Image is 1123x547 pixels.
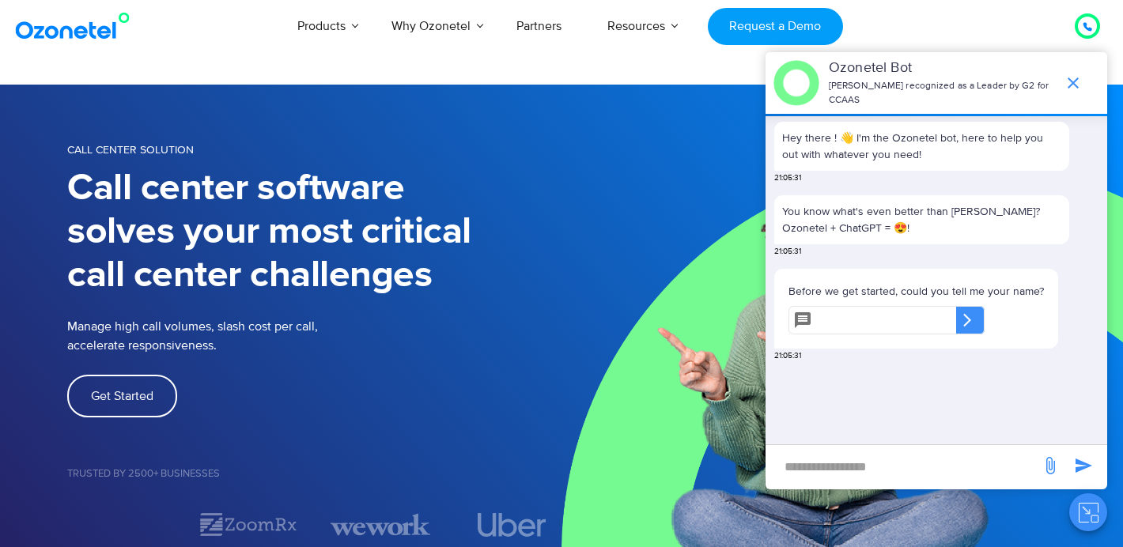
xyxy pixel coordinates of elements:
[91,390,153,402] span: Get Started
[462,513,561,537] div: 4 / 7
[1034,450,1066,481] span: send message
[67,515,167,534] div: 1 / 7
[67,317,423,355] p: Manage high call volumes, slash cost per call, accelerate responsiveness.
[67,511,561,538] div: Image Carousel
[67,167,561,297] h1: Call center software solves your most critical call center challenges
[199,511,298,538] img: zoomrx
[67,375,177,417] a: Get Started
[67,469,561,479] h5: Trusted by 2500+ Businesses
[773,60,819,106] img: header
[774,172,801,184] span: 21:05:31
[1068,450,1099,481] span: send message
[774,246,801,258] span: 21:05:31
[829,58,1056,79] p: Ozonetel Bot
[199,511,298,538] div: 2 / 7
[1069,493,1107,531] button: Close chat
[782,203,1061,236] p: You know what's even better than [PERSON_NAME]? Ozonetel + ChatGPT = 😍!
[331,511,430,538] div: 3 / 7
[782,130,1061,163] p: Hey there ! 👋 I'm the Ozonetel bot, here to help you out with whatever you need!
[331,511,430,538] img: wework
[67,143,194,157] span: Call Center Solution
[788,283,1044,300] p: Before we get started, could you tell me your name?
[708,8,843,45] a: Request a Demo
[773,453,1033,481] div: new-msg-input
[477,513,546,537] img: uber
[774,350,801,362] span: 21:05:31
[1057,67,1089,99] span: end chat or minimize
[829,79,1056,108] p: [PERSON_NAME] recognized as a Leader by G2 for CCAAS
